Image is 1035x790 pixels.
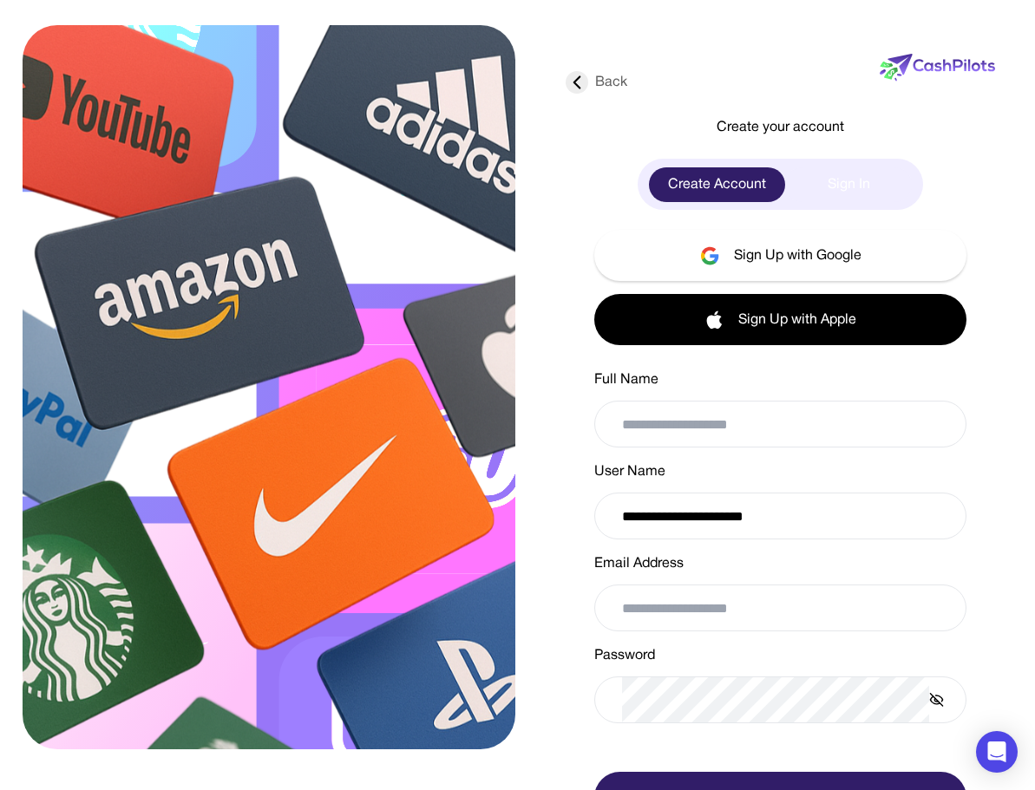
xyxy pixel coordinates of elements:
div: Back [566,71,627,94]
img: google-logo.svg [700,246,720,265]
div: Full Name [594,369,966,390]
div: Email Address [594,553,966,574]
div: Create your account [566,117,995,138]
div: Sign In [785,167,912,202]
div: Create Account [649,167,785,202]
img: new-logo.svg [880,54,995,82]
div: User Name [594,461,966,482]
button: Sign Up with Google [594,230,966,281]
button: Sign Up with Apple [594,294,966,345]
div: Open Intercom Messenger [976,731,1018,773]
div: Password [594,645,966,666]
img: apple-logo.svg [704,310,724,330]
img: sign-up.svg [23,25,515,749]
